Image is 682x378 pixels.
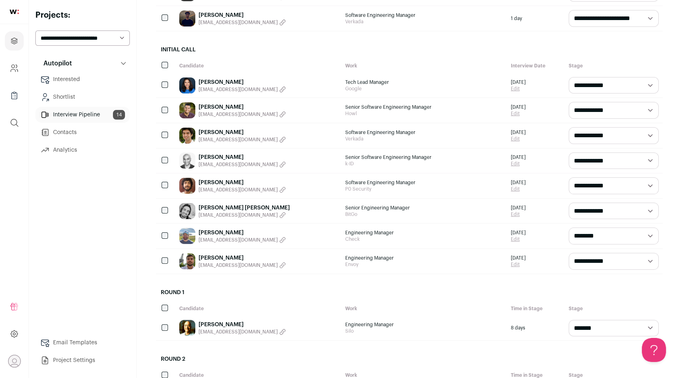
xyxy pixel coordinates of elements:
[199,11,286,19] a: [PERSON_NAME]
[35,352,130,368] a: Project Settings
[345,205,503,211] span: Senior Engineering Manager
[345,85,503,92] span: Google
[345,255,503,261] span: Engineering Manager
[511,79,526,85] span: [DATE]
[199,262,286,268] button: [EMAIL_ADDRESS][DOMAIN_NAME]
[179,178,195,194] img: 2c77b5213660d825d5a8190a543816a11bc8183ce6fb96a10d0d957c7e59e975
[511,236,526,242] a: Edit
[199,86,278,93] span: [EMAIL_ADDRESS][DOMAIN_NAME]
[345,161,503,167] span: k-ID
[345,79,503,85] span: Tech Lead Manager
[507,301,565,316] div: Time in Stage
[10,10,19,14] img: wellfound-shorthand-0d5821cbd27db2630d0214b213865d53afaa358527fdda9d0ea32b1df1b89c2c.svg
[511,230,526,236] span: [DATE]
[511,161,526,167] a: Edit
[199,204,290,212] a: [PERSON_NAME] [PERSON_NAME]
[199,212,290,218] button: [EMAIL_ADDRESS][DOMAIN_NAME]
[179,253,195,269] img: 2a3bcf8e34a516c8cbf8d9ed4514e82e5a15832a5b7a701f43e42911ccfb8d3d.jpg
[199,78,286,86] a: [PERSON_NAME]
[507,59,565,73] div: Interview Date
[199,187,278,193] span: [EMAIL_ADDRESS][DOMAIN_NAME]
[345,328,503,334] span: Silo
[511,261,526,268] a: Edit
[199,19,278,26] span: [EMAIL_ADDRESS][DOMAIN_NAME]
[345,18,503,25] span: Verkada
[199,187,286,193] button: [EMAIL_ADDRESS][DOMAIN_NAME]
[35,142,130,158] a: Analytics
[39,59,72,68] p: Autopilot
[35,55,130,71] button: Autopilot
[511,211,526,217] a: Edit
[199,161,286,168] button: [EMAIL_ADDRESS][DOMAIN_NAME]
[35,107,130,123] a: Interview Pipeline14
[345,129,503,136] span: Software Engineering Manager
[199,237,286,243] button: [EMAIL_ADDRESS][DOMAIN_NAME]
[199,254,286,262] a: [PERSON_NAME]
[35,89,130,105] a: Shortlist
[345,136,503,142] span: Verkada
[179,128,195,144] img: 0a9ccfb095acd661b8734d4d8ae0ba7f7b0ab4916036943c9c1a5bd36641d172.jpg
[5,59,24,78] a: Company and ATS Settings
[507,316,565,341] div: 8 days
[35,335,130,351] a: Email Templates
[175,301,341,316] div: Candidate
[345,12,503,18] span: Software Engineering Manager
[199,111,286,118] button: [EMAIL_ADDRESS][DOMAIN_NAME]
[199,212,278,218] span: [EMAIL_ADDRESS][DOMAIN_NAME]
[345,179,503,186] span: Software Engineering Manager
[199,229,286,237] a: [PERSON_NAME]
[179,203,195,219] img: 664a8621233e83756a893b166b9cbc865fe76ba699055ef2eacc1213cf66f364.jpg
[179,228,195,244] img: ae243cf5918ddedef9092f5fc47fe69bda29a67330b73e2105fb14de2111a292
[341,301,507,316] div: Work
[507,6,565,31] div: 1 day
[511,129,526,136] span: [DATE]
[199,136,286,143] button: [EMAIL_ADDRESS][DOMAIN_NAME]
[199,153,286,161] a: [PERSON_NAME]
[179,102,195,118] img: 53f04799f8ec4681b558318becec951948c4cfdfd481af4ba6aa067f966c465f
[345,154,503,161] span: Senior Software Engineering Manager
[345,236,503,242] span: Check
[511,136,526,142] a: Edit
[199,321,286,329] a: [PERSON_NAME]
[511,104,526,110] span: [DATE]
[199,111,278,118] span: [EMAIL_ADDRESS][DOMAIN_NAME]
[35,124,130,140] a: Contacts
[565,301,663,316] div: Stage
[511,154,526,161] span: [DATE]
[565,59,663,73] div: Stage
[345,230,503,236] span: Engineering Manager
[179,10,195,26] img: 5118e227bed1e150e7292e5a8b3f0a122312c4cbb867fb89178bad7d3cea89bc.jpg
[8,355,21,368] button: Open dropdown
[179,320,195,336] img: f9f19c7daeaaa083e00018c624f84d11abcb1c89ee8590c932c652df166eb738.jpg
[199,19,286,26] button: [EMAIL_ADDRESS][DOMAIN_NAME]
[156,41,663,59] h2: Initial Call
[511,179,526,186] span: [DATE]
[511,186,526,192] a: Edit
[199,161,278,168] span: [EMAIL_ADDRESS][DOMAIN_NAME]
[35,71,130,87] a: Interested
[511,255,526,261] span: [DATE]
[511,85,526,92] a: Edit
[199,179,286,187] a: [PERSON_NAME]
[199,329,286,335] button: [EMAIL_ADDRESS][DOMAIN_NAME]
[199,103,286,111] a: [PERSON_NAME]
[156,284,663,301] h2: Round 1
[345,110,503,117] span: Howl
[5,31,24,51] a: Projects
[199,136,278,143] span: [EMAIL_ADDRESS][DOMAIN_NAME]
[511,205,526,211] span: [DATE]
[345,104,503,110] span: Senior Software Engineering Manager
[113,110,125,120] span: 14
[345,261,503,268] span: Envoy
[341,59,507,73] div: Work
[5,86,24,105] a: Company Lists
[511,110,526,117] a: Edit
[199,262,278,268] span: [EMAIL_ADDRESS][DOMAIN_NAME]
[179,77,195,93] img: e0d952a77245496216868f396c7b53d215d4753a9e3d3b0899fa06843d5a0296.jpg
[642,338,666,362] iframe: Help Scout Beacon - Open
[156,350,663,368] h2: Round 2
[199,128,286,136] a: [PERSON_NAME]
[345,321,503,328] span: Engineering Manager
[199,329,278,335] span: [EMAIL_ADDRESS][DOMAIN_NAME]
[199,237,278,243] span: [EMAIL_ADDRESS][DOMAIN_NAME]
